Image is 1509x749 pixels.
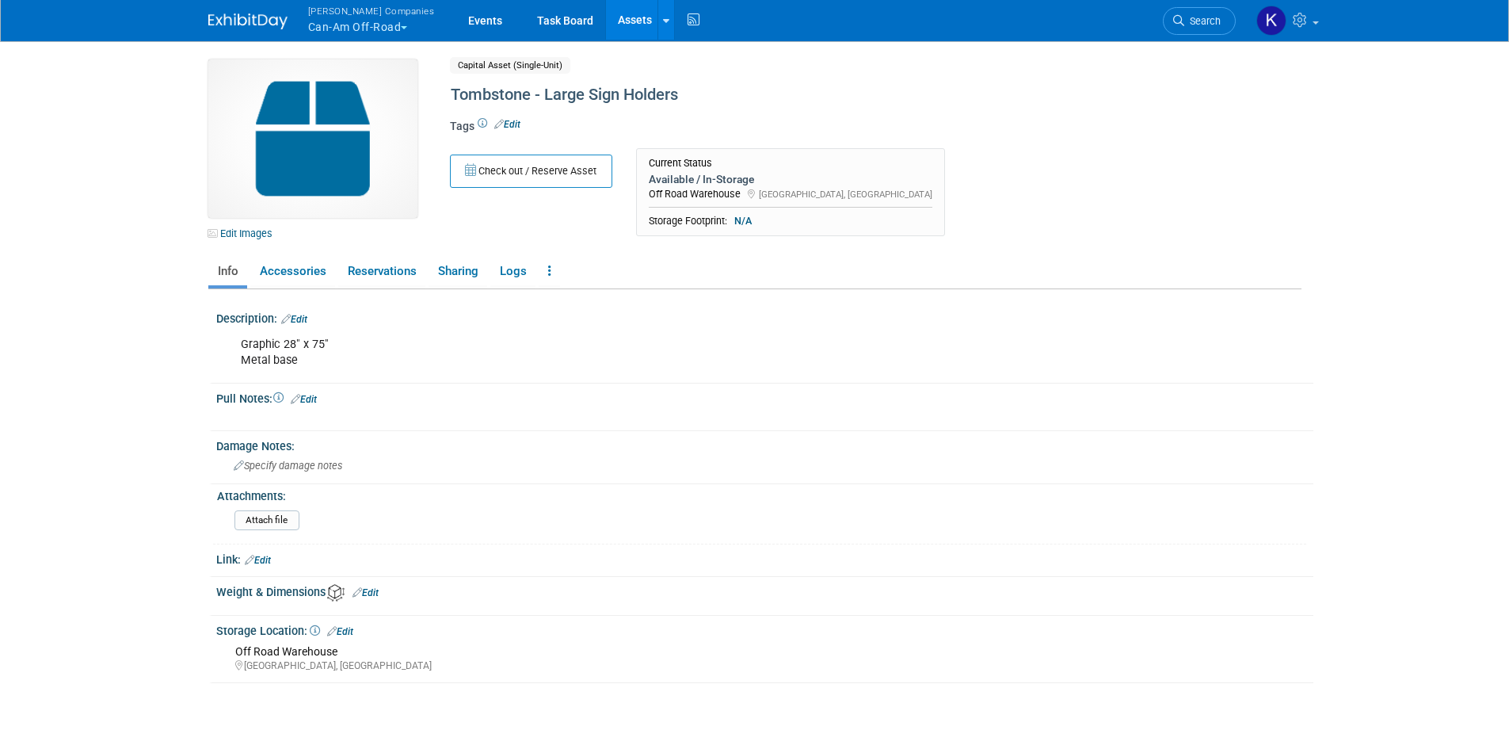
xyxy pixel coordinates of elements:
div: Attachments: [217,484,1306,504]
span: Specify damage notes [234,460,342,472]
button: Check out / Reserve Asset [450,155,612,188]
div: Weight & Dimensions [216,580,1313,602]
span: [PERSON_NAME] Companies [308,2,435,19]
a: Edit [245,555,271,566]
img: Asset Weight and Dimensions [327,584,345,602]
a: Edit [352,587,379,598]
div: Description: [216,307,1313,327]
span: Capital Asset (Single-Unit) [450,57,570,74]
div: Storage Footprint: [649,214,932,228]
a: Edit [327,626,353,637]
div: Link: [216,548,1313,568]
a: Logs [490,258,535,285]
a: Search [1163,7,1236,35]
a: Accessories [250,258,335,285]
a: Sharing [429,258,487,285]
a: Edit [281,314,307,325]
span: [GEOGRAPHIC_DATA], [GEOGRAPHIC_DATA] [759,189,932,200]
div: Current Status [649,157,932,170]
a: Edit [494,119,520,130]
div: Tombstone - Large Sign Holders [445,81,1171,109]
span: Off Road Warehouse [649,188,741,200]
a: Edit Images [208,224,279,243]
div: [GEOGRAPHIC_DATA], [GEOGRAPHIC_DATA] [235,659,1301,673]
img: ExhibitDay [208,13,288,29]
a: Info [208,258,247,285]
div: Graphic 28" x 75" Metal base [230,329,1107,376]
span: Off Road Warehouse [235,645,337,658]
img: Kristen Key [1256,6,1286,36]
img: Capital-Asset-Icon-2.png [208,59,417,218]
div: Tags [450,118,1171,145]
div: Available / In-Storage [649,172,932,186]
span: N/A [730,214,756,228]
a: Reservations [338,258,425,285]
div: Pull Notes: [216,387,1313,407]
div: Storage Location: [216,619,1313,640]
span: Search [1184,15,1221,27]
a: Edit [291,394,317,405]
div: Damage Notes: [216,434,1313,454]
